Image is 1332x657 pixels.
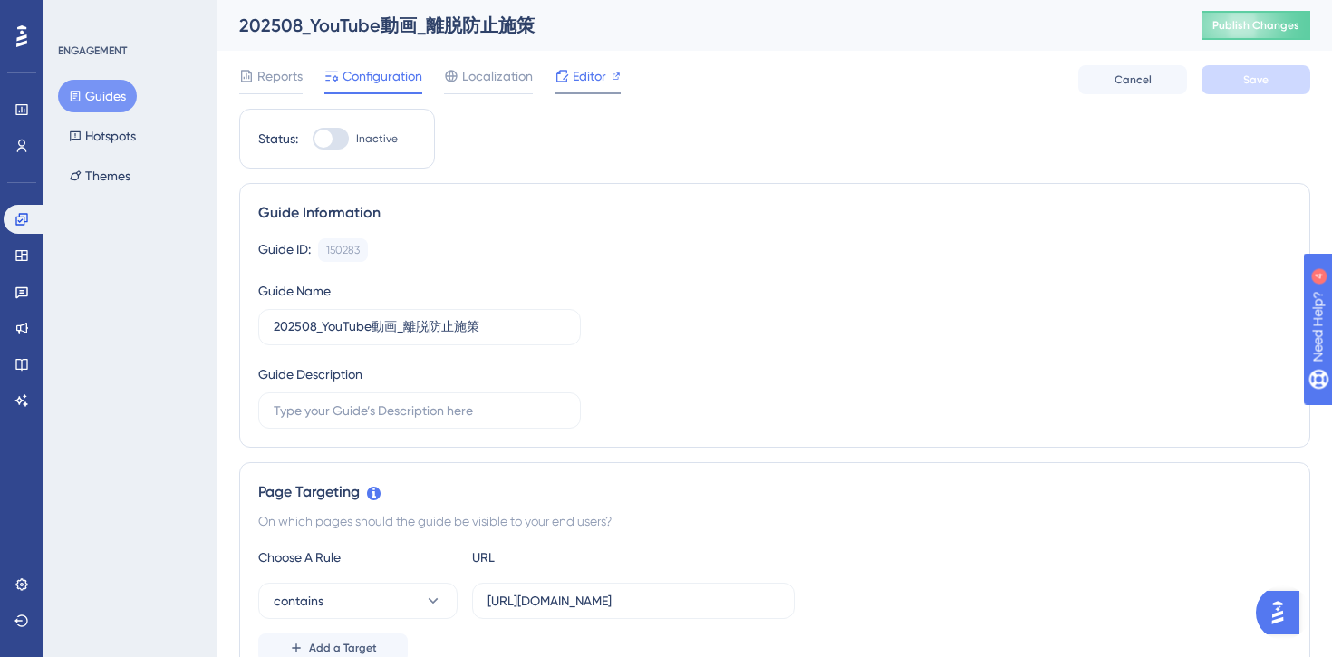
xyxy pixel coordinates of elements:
[1202,11,1310,40] button: Publish Changes
[472,546,671,568] div: URL
[573,65,606,87] span: Editor
[326,243,360,257] div: 150283
[58,80,137,112] button: Guides
[43,5,113,26] span: Need Help?
[1202,65,1310,94] button: Save
[258,363,362,385] div: Guide Description
[356,131,398,146] span: Inactive
[274,590,323,612] span: contains
[258,128,298,150] div: Status:
[1078,65,1187,94] button: Cancel
[258,583,458,619] button: contains
[58,43,127,58] div: ENGAGEMENT
[1243,72,1269,87] span: Save
[274,401,565,420] input: Type your Guide’s Description here
[258,481,1291,503] div: Page Targeting
[487,591,779,611] input: yourwebsite.com/path
[126,9,131,24] div: 4
[258,510,1291,532] div: On which pages should the guide be visible to your end users?
[239,13,1156,38] div: 202508_YouTube動画_離脱防止施策
[258,546,458,568] div: Choose A Rule
[258,280,331,302] div: Guide Name
[274,317,565,337] input: Type your Guide’s Name here
[258,202,1291,224] div: Guide Information
[58,120,147,152] button: Hotspots
[1256,585,1310,640] iframe: UserGuiding AI Assistant Launcher
[309,641,377,655] span: Add a Target
[343,65,422,87] span: Configuration
[257,65,303,87] span: Reports
[58,159,141,192] button: Themes
[462,65,533,87] span: Localization
[1115,72,1152,87] span: Cancel
[1212,18,1299,33] span: Publish Changes
[258,238,311,262] div: Guide ID:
